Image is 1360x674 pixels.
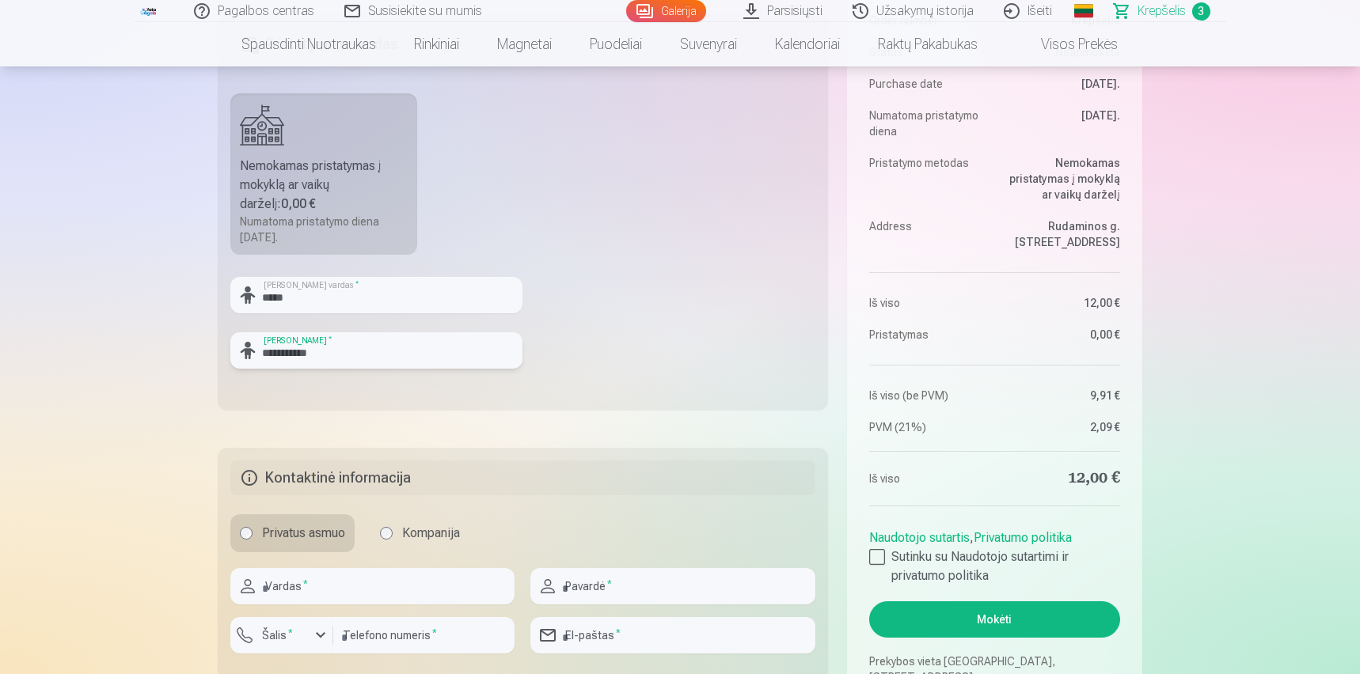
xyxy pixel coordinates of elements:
dd: 9,91 € [1002,388,1120,403]
a: Visos prekės [997,22,1138,66]
label: Kompanija [370,514,469,552]
div: Numatoma pristatymo diena [DATE]. [240,214,408,245]
dt: Pristatymas [869,327,987,343]
a: Naudotojo sutartis [869,530,970,545]
img: /fa2 [140,6,158,16]
label: Sutinku su Naudotojo sutartimi ir privatumo politika [869,547,1120,585]
button: Mokėti [869,601,1120,638]
label: Privatus asmuo [230,514,355,552]
a: Puodeliai [572,22,662,66]
a: Raktų pakabukas [860,22,997,66]
dt: Pristatymo metodas [869,155,987,203]
dt: Iš viso [869,295,987,311]
button: Šalis* [230,617,333,653]
dt: Numatoma pristatymo diena [869,108,987,139]
a: Magnetai [479,22,572,66]
dd: Rudaminos g. [STREET_ADDRESS] [1002,218,1120,250]
a: Rinkiniai [396,22,479,66]
dd: Nemokamas pristatymas į mokyklą ar vaikų darželį [1002,155,1120,203]
input: Kompanija [380,527,393,540]
a: Kalendoriai [757,22,860,66]
span: Krepšelis [1138,2,1186,21]
span: 3 [1192,2,1210,21]
dd: [DATE]. [1002,108,1120,139]
dd: 0,00 € [1002,327,1120,343]
dt: Iš viso [869,468,987,490]
dd: [DATE]. [1002,76,1120,92]
a: Privatumo politika [974,530,1072,545]
dt: Purchase date [869,76,987,92]
div: , [869,522,1120,585]
input: Privatus asmuo [240,527,253,540]
dt: Address [869,218,987,250]
b: 0,00 € [281,196,316,211]
dt: PVM (21%) [869,419,987,435]
a: Spausdinti nuotraukas [223,22,396,66]
h5: Kontaktinė informacija [230,460,815,495]
dd: 2,09 € [1002,419,1120,435]
dt: Iš viso (be PVM) [869,388,987,403]
dd: 12,00 € [1002,468,1120,490]
label: Šalis [256,627,299,643]
dd: 12,00 € [1002,295,1120,311]
a: Suvenyrai [662,22,757,66]
div: Nemokamas pristatymas į mokyklą ar vaikų darželį : [240,157,408,214]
